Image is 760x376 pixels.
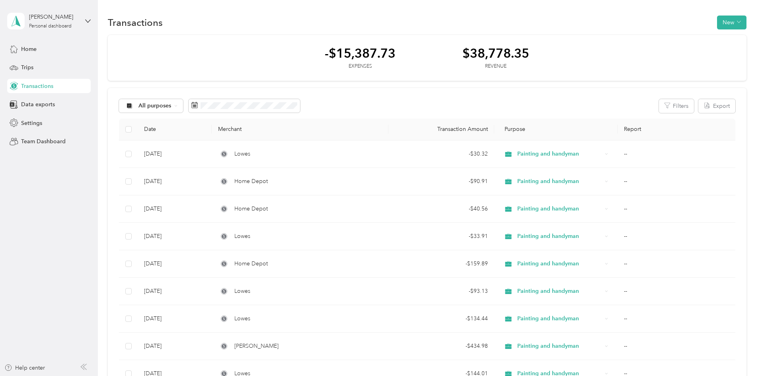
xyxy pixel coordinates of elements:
[138,168,212,195] td: [DATE]
[395,287,488,296] div: - $93.13
[618,140,735,168] td: --
[4,364,45,372] button: Help center
[517,150,602,158] span: Painting and handyman
[717,16,746,29] button: New
[21,82,53,90] span: Transactions
[618,278,735,305] td: --
[234,177,268,186] span: Home Depot
[395,232,488,241] div: - $33.91
[325,63,396,70] div: Expenses
[234,342,279,351] span: [PERSON_NAME]
[388,119,494,140] th: Transaction Amount
[517,177,602,186] span: Painting and handyman
[659,99,694,113] button: Filters
[395,177,488,186] div: - $90.91
[462,46,529,60] div: $38,778.35
[21,63,33,72] span: Trips
[234,314,250,323] span: Lowes
[21,45,37,53] span: Home
[618,223,735,250] td: --
[212,119,388,140] th: Merchant
[715,331,760,376] iframe: Everlance-gr Chat Button Frame
[698,99,735,113] button: Export
[517,342,602,351] span: Painting and handyman
[234,287,250,296] span: Lowes
[501,126,526,132] span: Purpose
[618,250,735,278] td: --
[395,205,488,213] div: - $40.56
[29,24,72,29] div: Personal dashboard
[234,205,268,213] span: Home Depot
[138,250,212,278] td: [DATE]
[462,63,529,70] div: Revenue
[21,119,42,127] span: Settings
[138,333,212,360] td: [DATE]
[517,232,602,241] span: Painting and handyman
[618,168,735,195] td: --
[325,46,396,60] div: -$15,387.73
[395,150,488,158] div: - $30.32
[138,278,212,305] td: [DATE]
[21,100,55,109] span: Data exports
[517,259,602,268] span: Painting and handyman
[517,314,602,323] span: Painting and handyman
[234,232,250,241] span: Lowes
[517,205,602,213] span: Painting and handyman
[138,140,212,168] td: [DATE]
[138,223,212,250] td: [DATE]
[234,150,250,158] span: Lowes
[395,259,488,268] div: - $159.89
[618,333,735,360] td: --
[138,119,212,140] th: Date
[29,13,79,21] div: [PERSON_NAME]
[234,259,268,268] span: Home Depot
[618,195,735,223] td: --
[138,195,212,223] td: [DATE]
[138,103,171,109] span: All purposes
[618,119,735,140] th: Report
[395,342,488,351] div: - $434.98
[517,287,602,296] span: Painting and handyman
[21,137,66,146] span: Team Dashboard
[618,305,735,333] td: --
[108,18,163,27] h1: Transactions
[138,305,212,333] td: [DATE]
[395,314,488,323] div: - $134.44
